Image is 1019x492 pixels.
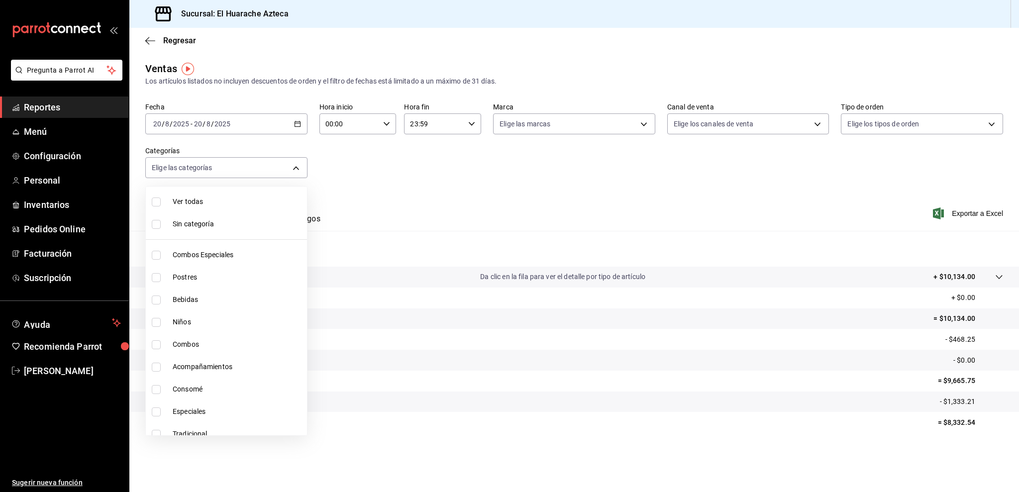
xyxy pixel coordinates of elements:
[173,406,303,417] span: Especiales
[173,429,303,439] span: Tradicional
[173,219,303,229] span: Sin categoría
[173,339,303,350] span: Combos
[173,384,303,394] span: Consomé
[182,63,194,75] img: Tooltip marker
[173,272,303,283] span: Postres
[173,250,303,260] span: Combos Especiales
[173,362,303,372] span: Acompañamientos
[173,295,303,305] span: Bebidas
[173,197,303,207] span: Ver todas
[173,317,303,327] span: Niños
